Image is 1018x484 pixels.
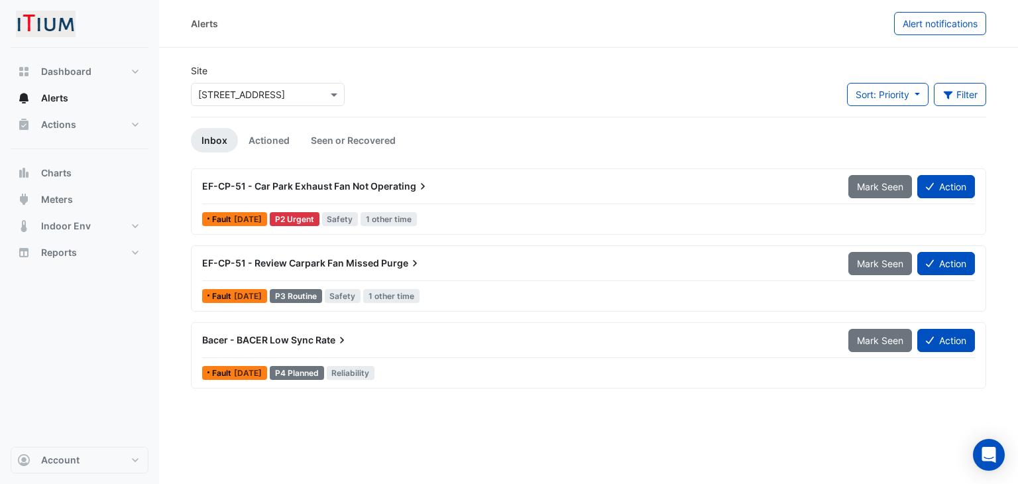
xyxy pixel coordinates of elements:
span: Safety [322,212,359,226]
span: Tue 16-Sep-2025 18:30 AEST [234,291,262,301]
span: Fri 03-Oct-2025 10:29 AEST [234,368,262,378]
span: Dashboard [41,65,91,78]
span: Purge [381,257,422,270]
span: Indoor Env [41,219,91,233]
span: 1 other time [363,289,420,303]
button: Alerts [11,85,148,111]
span: Alert notifications [903,18,978,29]
span: Fault [212,215,234,223]
button: Filter [934,83,987,106]
span: Operating [370,180,429,193]
button: Actions [11,111,148,138]
a: Seen or Recovered [300,128,406,152]
button: Action [917,175,975,198]
button: Alert notifications [894,12,986,35]
span: Fault [212,292,234,300]
div: Open Intercom Messenger [973,439,1005,471]
app-icon: Meters [17,193,30,206]
span: Sort: Priority [856,89,909,100]
button: Sort: Priority [847,83,929,106]
button: Action [917,329,975,352]
app-icon: Dashboard [17,65,30,78]
a: Inbox [191,128,238,152]
span: Actions [41,118,76,131]
button: Action [917,252,975,275]
button: Account [11,447,148,473]
button: Indoor Env [11,213,148,239]
span: Reliability [327,366,375,380]
div: Alerts [191,17,218,30]
span: Mark Seen [857,335,903,346]
span: Account [41,454,80,467]
span: 1 other time [361,212,417,226]
app-icon: Reports [17,246,30,259]
img: Company Logo [16,11,76,37]
button: Charts [11,160,148,186]
button: Mark Seen [848,329,912,352]
button: Reports [11,239,148,266]
span: Bacer - BACER Low Sync [202,334,313,345]
span: Mark Seen [857,258,903,269]
span: EF-CP-51 - Car Park Exhaust Fan Not [202,180,368,192]
span: Rate [315,333,349,347]
span: Charts [41,166,72,180]
span: Reports [41,246,77,259]
label: Site [191,64,207,78]
a: Actioned [238,128,300,152]
app-icon: Indoor Env [17,219,30,233]
app-icon: Alerts [17,91,30,105]
button: Meters [11,186,148,213]
span: Fault [212,369,234,377]
span: Tue 16-Sep-2025 18:30 AEST [234,214,262,224]
button: Mark Seen [848,252,912,275]
button: Mark Seen [848,175,912,198]
span: Mark Seen [857,181,903,192]
span: Meters [41,193,73,206]
span: EF-CP-51 - Review Carpark Fan Missed [202,257,379,269]
span: Safety [325,289,361,303]
button: Dashboard [11,58,148,85]
div: P2 Urgent [270,212,319,226]
app-icon: Actions [17,118,30,131]
div: P3 Routine [270,289,322,303]
span: Alerts [41,91,68,105]
div: P4 Planned [270,366,324,380]
app-icon: Charts [17,166,30,180]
